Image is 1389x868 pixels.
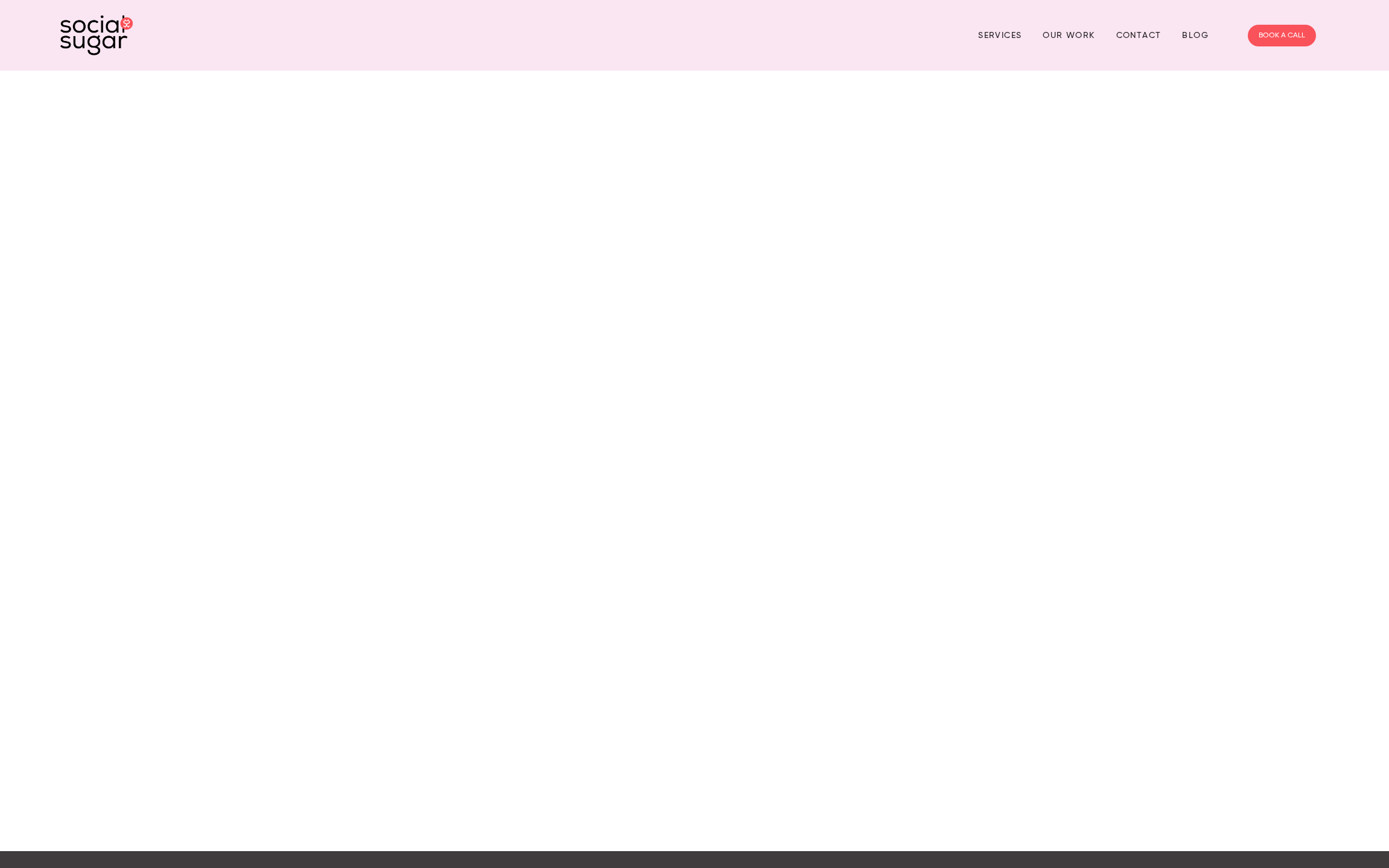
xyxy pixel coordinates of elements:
a: BOOK A CALL [1248,25,1316,46]
a: Services [978,26,1022,45]
a: Our Work [1043,26,1095,45]
a: Contact [1116,26,1162,45]
a: Blog [1182,26,1209,45]
img: SocialSugar [60,15,133,55]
